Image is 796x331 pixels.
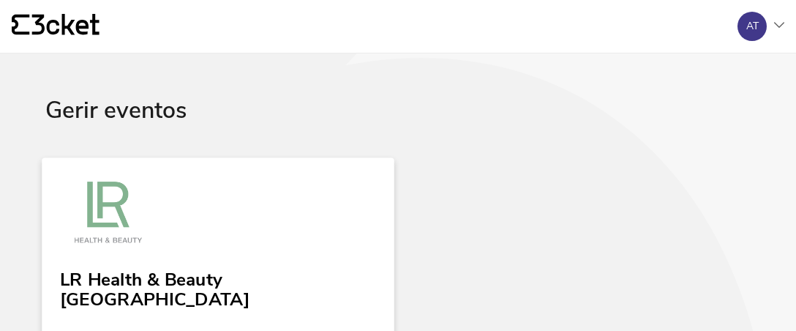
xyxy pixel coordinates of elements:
[60,264,376,310] div: LR Health & Beauty [GEOGRAPHIC_DATA]
[12,14,99,39] a: {' '}
[746,21,759,32] div: AT
[60,182,157,249] img: LR Health & Beauty Portugal
[12,15,29,35] g: {' '}
[45,97,751,160] div: Gerir eventos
